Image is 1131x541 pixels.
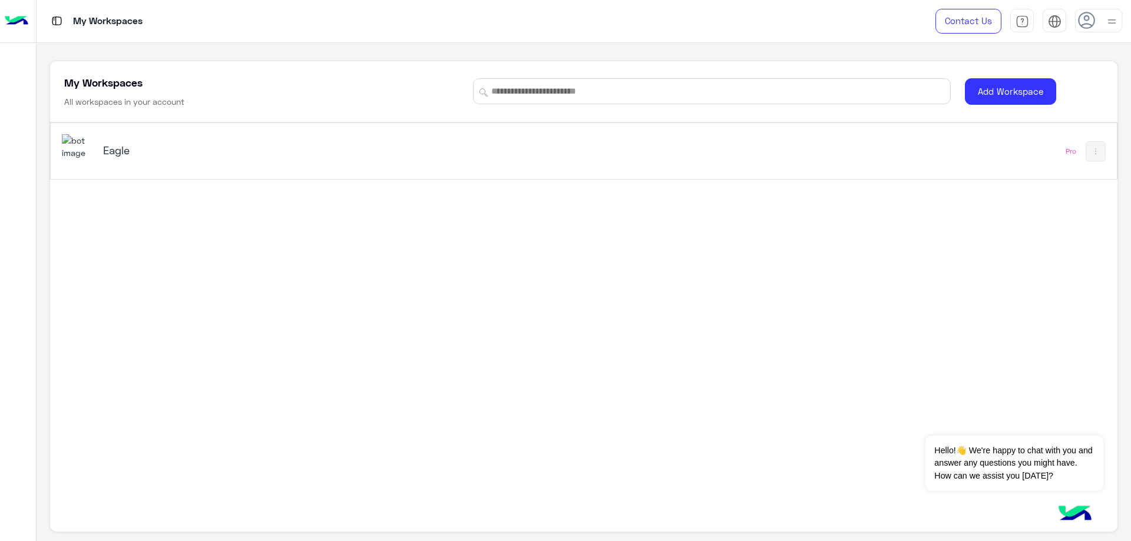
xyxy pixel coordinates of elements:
[103,143,479,157] h5: Eagle
[64,96,184,108] h6: All workspaces in your account
[64,75,143,89] h5: My Workspaces
[73,14,143,29] p: My Workspaces
[1016,15,1029,28] img: tab
[1054,494,1096,535] img: hulul-logo.png
[1010,9,1034,34] a: tab
[965,78,1056,105] button: Add Workspace
[1104,14,1119,29] img: profile
[935,9,1001,34] a: Contact Us
[1066,147,1076,156] div: Pro
[1048,15,1061,28] img: tab
[5,9,28,34] img: Logo
[49,14,64,28] img: tab
[925,436,1103,491] span: Hello!👋 We're happy to chat with you and answer any questions you might have. How can we assist y...
[62,134,94,160] img: 713415422032625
